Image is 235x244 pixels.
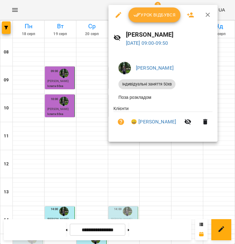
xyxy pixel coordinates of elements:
[113,92,213,103] li: Поза розкладом
[131,118,176,126] a: 😀 [PERSON_NAME]
[128,7,181,22] button: Урок відбувся
[133,11,176,19] span: Урок відбувся
[118,81,175,87] span: Індивідуальні заняття 50хв
[118,62,131,74] img: 295700936d15feefccb57b2eaa6bd343.jpg
[113,114,128,129] button: Візит ще не сплачено. Додати оплату?
[113,105,213,134] ul: Клієнти
[126,40,168,46] a: [DATE] 09:00-09:50
[126,30,213,39] h6: [PERSON_NAME]
[136,65,174,71] a: [PERSON_NAME]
